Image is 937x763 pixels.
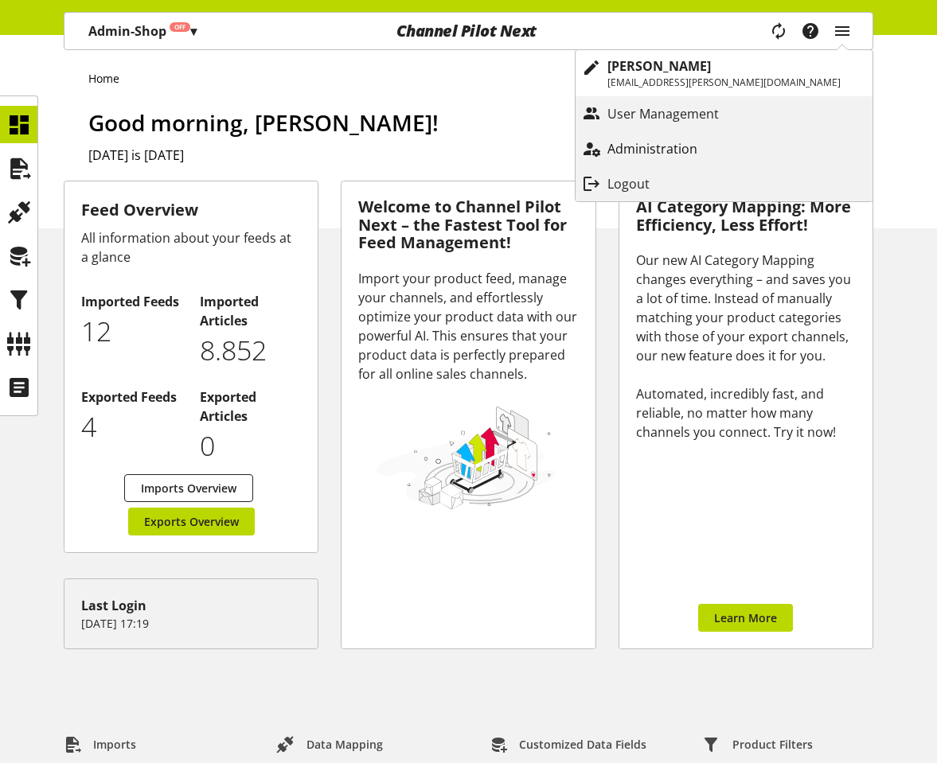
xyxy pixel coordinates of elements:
span: Customized Data Fields [519,736,646,753]
nav: main navigation [64,12,873,50]
span: Learn More [714,609,777,626]
b: [PERSON_NAME] [607,57,711,75]
h3: Welcome to Channel Pilot Next – the Fastest Tool for Feed Management! [358,198,578,252]
p: 4 [81,407,183,447]
div: All information about your feeds at a glance [81,228,301,267]
h3: Feed Overview [81,198,301,222]
span: Data Mapping [306,736,383,753]
a: [PERSON_NAME][EMAIL_ADDRESS][PERSON_NAME][DOMAIN_NAME] [576,50,873,96]
p: User Management [607,104,751,123]
h3: AI Category Mapping: More Efficiency, Less Effort! [636,198,856,234]
div: Import your product feed, manage your channels, and effortlessly optimize your product data with ... [358,269,578,383]
img: 78e1b9dcff1e8392d83655fcfc870417.svg [374,403,558,512]
h2: Exported Feeds [81,387,183,407]
div: Our new AI Category Mapping changes everything – and saves you a lot of time. Instead of manually... [636,251,856,442]
span: Exports Overview [144,513,239,530]
h2: Exported Articles [200,387,302,426]
h2: Imported Articles [200,292,302,330]
p: [EMAIL_ADDRESS][PERSON_NAME][DOMAIN_NAME] [607,76,841,90]
a: Data Mapping [264,730,396,759]
p: 8852 [200,330,302,371]
div: Last Login [81,596,301,615]
a: Learn More [698,604,793,632]
span: Product Filters [732,736,813,753]
a: Imports Overview [124,474,253,502]
p: 0 [200,426,302,466]
span: Good morning, [PERSON_NAME]! [88,107,439,138]
h2: [DATE] is [DATE] [88,146,873,165]
a: Imports [51,730,149,759]
p: [DATE] 17:19 [81,615,301,632]
p: 12 [81,311,183,352]
a: Customized Data Fields [477,730,659,759]
a: Exports Overview [128,508,255,535]
a: Product Filters [690,730,826,759]
p: Admin-Shop [88,21,197,41]
span: ▾ [190,22,197,40]
span: Imports Overview [141,480,236,496]
a: User Management [576,99,873,128]
h2: Imported Feeds [81,292,183,311]
p: Logout [607,174,681,193]
a: Administration [576,134,873,163]
span: Imports [93,736,136,753]
p: Administration [607,139,729,158]
span: Off [174,22,185,32]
